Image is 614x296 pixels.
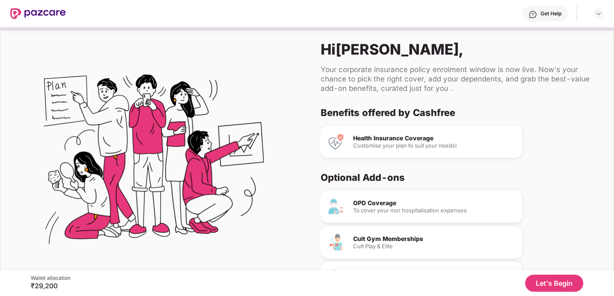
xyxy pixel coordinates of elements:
div: Health Insurance Coverage [353,135,515,141]
div: Hi [PERSON_NAME] , [321,41,600,58]
div: OPD Coverage [353,200,515,206]
img: Flex Benefits Illustration [44,52,264,272]
div: Customise your plan to suit your needs! [353,143,515,148]
img: Cult Gym Memberships [327,234,345,251]
div: Wallet allocation [31,275,70,281]
img: Health Insurance Coverage [327,133,345,150]
div: ₹29,200 [31,281,70,290]
div: Your corporate insurance policy enrolment window is now live. Now's your chance to pick the right... [321,65,600,93]
img: Health Checkups [327,270,345,287]
div: Cult Gym Memberships [353,236,515,242]
div: Benefits offered by Cashfree [321,107,593,119]
img: OPD Coverage [327,198,345,215]
img: svg+xml;base64,PHN2ZyBpZD0iRHJvcGRvd24tMzJ4MzIiIHhtbG5zPSJodHRwOi8vd3d3LnczLm9yZy8yMDAwL3N2ZyIgd2... [595,10,602,17]
div: Cult Play & Elite [353,244,515,249]
img: New Pazcare Logo [10,8,66,19]
div: To cover your non hospitalisation expenses [353,208,515,213]
img: svg+xml;base64,PHN2ZyBpZD0iSGVscC0zMngzMiIgeG1sbnM9Imh0dHA6Ly93d3cudzMub3JnLzIwMDAvc3ZnIiB3aWR0aD... [529,10,537,19]
div: Get Help [541,10,561,17]
div: Optional Add-ons [321,171,593,183]
button: Let's Begin [525,275,583,292]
